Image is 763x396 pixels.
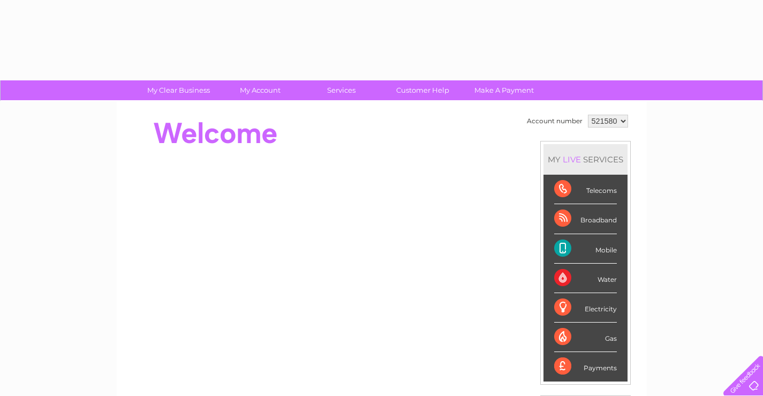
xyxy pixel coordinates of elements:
[554,323,617,352] div: Gas
[460,80,548,100] a: Make A Payment
[379,80,467,100] a: Customer Help
[297,80,386,100] a: Services
[134,80,223,100] a: My Clear Business
[524,112,585,130] td: Account number
[554,264,617,293] div: Water
[554,352,617,381] div: Payments
[543,144,628,175] div: MY SERVICES
[554,234,617,264] div: Mobile
[561,154,583,165] div: LIVE
[554,293,617,323] div: Electricity
[554,204,617,234] div: Broadband
[554,175,617,204] div: Telecoms
[216,80,304,100] a: My Account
